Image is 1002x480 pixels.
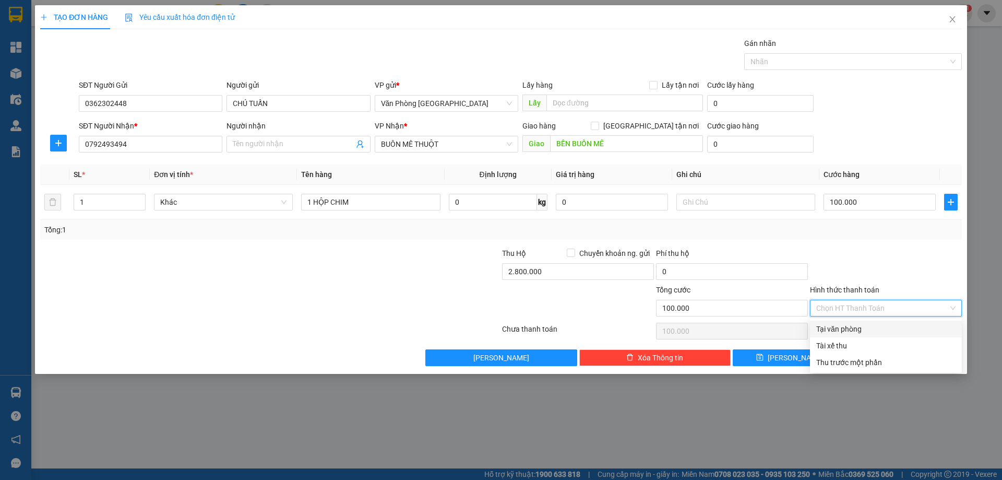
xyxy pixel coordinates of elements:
[768,352,824,364] span: [PERSON_NAME]
[51,139,66,147] span: plus
[44,194,61,210] button: delete
[226,120,370,132] div: Người nhận
[948,15,957,24] span: close
[537,194,547,210] span: kg
[79,67,110,101] strong: PHIẾU BIÊN NHẬN
[658,79,703,91] span: Lấy tận nơi
[79,45,109,65] span: 0906 477 911
[816,323,956,335] div: Tại văn phòng
[676,194,815,210] input: Ghi Chú
[301,194,440,210] input: VD: Bàn, Ghế
[74,170,82,179] span: SL
[626,354,634,362] span: delete
[79,9,109,43] strong: Nhà xe QUỐC ĐẠT
[473,352,529,364] span: [PERSON_NAME]
[522,81,553,89] span: Lấy hàng
[375,122,404,130] span: VP Nhận
[381,96,512,111] span: Văn Phòng Đà Nẵng
[160,194,287,210] span: Khác
[556,170,594,179] span: Giá trị hàng
[672,165,819,185] th: Ghi chú
[522,122,556,130] span: Giao hàng
[301,170,332,179] span: Tên hàng
[733,349,846,366] button: save[PERSON_NAME]
[546,95,703,111] input: Dọc đường
[381,136,512,152] span: BUÔN MÊ THUỘT
[50,135,67,151] button: plus
[756,354,764,362] span: save
[744,39,776,48] label: Gán nhãn
[824,170,860,179] span: Cước hàng
[480,170,517,179] span: Định lượng
[599,120,703,132] span: [GEOGRAPHIC_DATA] tận nơi
[226,79,370,91] div: Người gửi
[79,120,222,132] div: SĐT Người Nhận
[579,349,731,366] button: deleteXóa Thông tin
[810,286,879,294] label: Hình thức thanh toán
[944,194,958,210] button: plus
[425,349,577,366] button: [PERSON_NAME]
[40,14,47,21] span: plus
[656,248,808,263] div: Phí thu hộ
[356,140,364,148] span: user-add
[707,122,759,130] label: Cước giao hàng
[154,170,193,179] span: Đơn vị tính
[375,79,518,91] div: VP gửi
[125,14,133,22] img: icon
[522,135,550,152] span: Giao
[638,352,683,364] span: Xóa Thông tin
[40,13,108,21] span: TẠO ĐƠN HÀNG
[575,248,654,259] span: Chuyển khoản ng. gửi
[522,95,546,111] span: Lấy
[938,5,967,34] button: Close
[707,136,814,153] input: Cước giao hàng
[502,249,526,257] span: Thu Hộ
[79,79,222,91] div: SĐT Người Gửi
[816,340,956,352] div: Tài xế thu
[707,95,814,112] input: Cước lấy hàng
[816,357,956,368] div: Thu trước một phần
[501,323,655,342] div: Chưa thanh toán
[707,81,754,89] label: Cước lấy hàng
[550,135,703,152] input: Dọc đường
[44,224,387,236] div: Tổng: 1
[111,70,200,81] span: BXTTDN1309250081
[5,45,78,81] img: logo
[945,198,957,206] span: plus
[125,13,235,21] span: Yêu cầu xuất hóa đơn điện tử
[656,286,690,294] span: Tổng cước
[556,194,668,210] input: 0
